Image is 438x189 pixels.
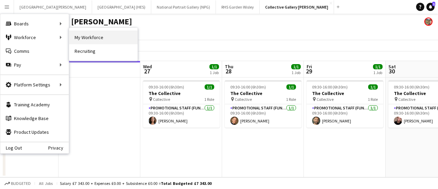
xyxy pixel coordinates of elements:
[373,64,383,69] span: 1/1
[143,63,152,70] span: Wed
[225,104,301,128] app-card-role: Promotional Staff (Fundraiser)1/109:30-16:00 (6h30m)[PERSON_NAME]
[143,104,220,128] app-card-role: Promotional Staff (Fundraiser)1/109:30-16:00 (6h30m)[PERSON_NAME]
[38,181,54,186] span: All jobs
[292,70,300,75] div: 1 Job
[224,67,233,75] span: 28
[0,31,69,44] div: Workforce
[210,70,219,75] div: 1 Job
[216,0,260,14] button: RHS Garden Wisley
[0,111,69,125] a: Knowledge Base
[260,0,334,14] button: Collective Gallery [PERSON_NAME]
[0,58,69,72] div: Pay
[142,67,152,75] span: 27
[426,3,435,11] a: 1
[149,84,184,90] span: 09:30-16:00 (6h30m)
[11,181,31,186] span: Budgeted
[306,67,312,75] span: 29
[0,125,69,139] a: Product Updates
[307,63,312,70] span: Fri
[0,78,69,92] div: Platform Settings
[69,31,138,44] a: My Workforce
[151,0,216,14] button: National Portrait Gallery (NPG)
[92,0,151,14] button: [GEOGRAPHIC_DATA] (HES)
[225,90,301,96] h3: The Collective
[0,98,69,111] a: Training Academy
[225,63,233,70] span: Thu
[307,90,383,96] h3: The Collective
[307,80,383,128] app-job-card: 09:30-16:00 (6h30m)1/1The Collective Collective1 RolePromotional Staff (Fundraiser)1/109:30-16:00...
[3,180,32,187] button: Budgeted
[307,104,383,128] app-card-role: Promotional Staff (Fundraiser)1/109:30-16:00 (6h30m)[PERSON_NAME]
[60,181,211,186] div: Salary £7 343.00 + Expenses £0.00 + Subsistence £0.00 =
[373,70,382,75] div: 1 Job
[69,44,138,58] a: Recruiting
[48,145,69,151] a: Privacy
[317,97,334,102] span: Collective
[143,90,220,96] h3: The Collective
[286,84,296,90] span: 1/1
[235,97,252,102] span: Collective
[394,84,429,90] span: 09:30-16:00 (6h30m)
[205,84,214,90] span: 1/1
[432,2,435,6] span: 1
[368,97,378,102] span: 1 Role
[161,181,211,186] span: Total Budgeted £7 343.00
[0,17,69,31] div: Boards
[368,84,378,90] span: 1/1
[230,84,266,90] span: 09:30-16:00 (6h30m)
[0,145,22,151] a: Log Out
[225,80,301,128] app-job-card: 09:30-16:00 (6h30m)1/1The Collective Collective1 RolePromotional Staff (Fundraiser)1/109:30-16:00...
[424,17,433,26] app-user-avatar: Alyce Paton
[398,97,415,102] span: Collective
[312,84,348,90] span: 09:30-16:00 (6h30m)
[291,64,301,69] span: 1/1
[387,67,396,75] span: 30
[204,97,214,102] span: 1 Role
[153,97,170,102] span: Collective
[209,64,219,69] span: 1/1
[286,97,296,102] span: 1 Role
[388,63,396,70] span: Sat
[14,0,92,14] button: [GEOGRAPHIC_DATA][PERSON_NAME]
[143,80,220,128] app-job-card: 09:30-16:00 (6h30m)1/1The Collective Collective1 RolePromotional Staff (Fundraiser)1/109:30-16:00...
[0,44,69,58] a: Comms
